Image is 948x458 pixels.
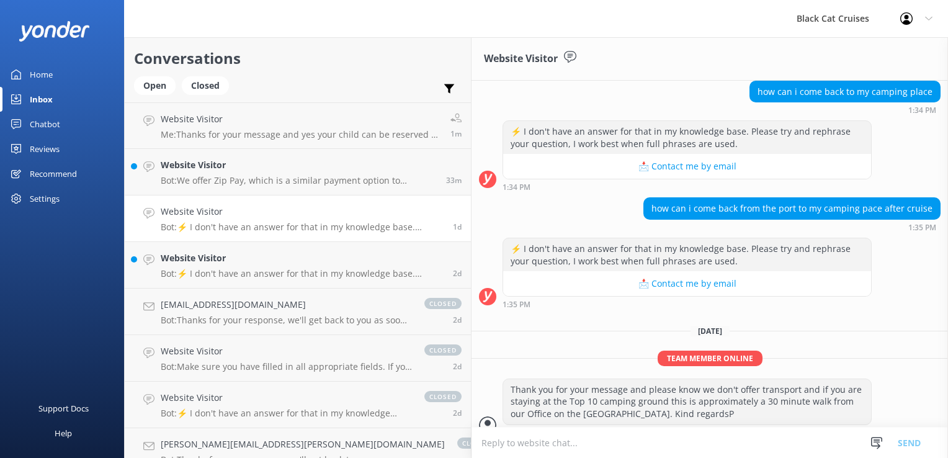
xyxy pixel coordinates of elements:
strong: 1:34 PM [908,107,936,114]
div: Settings [30,186,60,211]
span: Sep 03 2025 03:49pm (UTC +12:00) Pacific/Auckland [453,361,462,372]
h3: Website Visitor [484,51,558,67]
span: [DATE] [691,326,730,336]
div: Open [134,76,176,95]
strong: 1:35 PM [503,301,530,308]
a: Website VisitorBot:⚡ I don't have an answer for that in my knowledge base. Please try and rephras... [125,242,471,289]
div: Sep 04 2025 01:35pm (UTC +12:00) Pacific/Auckland [643,223,941,231]
span: Sep 06 2025 10:21am (UTC +12:00) Pacific/Auckland [450,128,462,139]
div: Home [30,62,53,87]
span: Sep 06 2025 09:49am (UTC +12:00) Pacific/Auckland [446,175,462,186]
h4: [PERSON_NAME][EMAIL_ADDRESS][PERSON_NAME][DOMAIN_NAME] [161,438,445,451]
h4: Website Visitor [161,112,441,126]
div: how can i come back from the port to my camping pace after cruise [644,198,940,219]
h2: Conversations [134,47,462,70]
span: Sep 04 2025 09:47am (UTC +12:00) Pacific/Auckland [453,268,462,279]
span: closed [457,438,494,449]
a: Open [134,78,182,92]
a: [EMAIL_ADDRESS][DOMAIN_NAME]Bot:Thanks for your response, we'll get back to you as soon as we can... [125,289,471,335]
a: Closed [182,78,235,92]
span: Sep 03 2025 03:55pm (UTC +12:00) Pacific/Auckland [453,315,462,325]
div: Chatbot [30,112,60,137]
p: Bot: ⚡ I don't have an answer for that in my knowledge base. Please try and rephrase your questio... [161,268,444,279]
button: 📩 Contact me by email [503,271,871,296]
p: Me: Thanks for your message and yes your child can be reserved as a spectator on our Swimming wit... [161,129,441,140]
div: Sep 04 2025 01:34pm (UTC +12:00) Pacific/Auckland [503,182,872,191]
a: Website VisitorMe:Thanks for your message and yes your child can be reserved as a spectator on ou... [125,102,471,149]
div: Support Docs [38,396,89,421]
span: Team member online [658,351,762,366]
img: yonder-white-logo.png [19,21,90,42]
strong: 1:35 PM [908,224,936,231]
div: Inbox [30,87,53,112]
div: Reviews [30,137,60,161]
div: ⚡ I don't have an answer for that in my knowledge base. Please try and rephrase your question, I ... [503,238,871,271]
div: Recommend [30,161,77,186]
h4: Website Visitor [161,251,444,265]
p: Bot: We offer Zip Pay, which is a similar payment option to Afterpay. [161,175,437,186]
div: Help [55,421,72,446]
h4: [EMAIL_ADDRESS][DOMAIN_NAME] [161,298,412,312]
button: 📩 Contact me by email [503,154,871,179]
h4: Website Visitor [161,158,437,172]
div: Sep 04 2025 01:34pm (UTC +12:00) Pacific/Auckland [749,106,941,114]
h4: Website Visitor [161,205,444,218]
a: Website VisitorBot:⚡ I don't have an answer for that in my knowledge base. Please try and rephras... [125,195,471,242]
span: closed [424,391,462,402]
span: closed [424,344,462,356]
a: Website VisitorBot:⚡ I don't have an answer for that in my knowledge base. Please try and rephras... [125,382,471,428]
div: ⚡ I don't have an answer for that in my knowledge base. Please try and rephrase your question, I ... [503,121,871,154]
h4: Website Visitor [161,344,412,358]
div: Thank you for your message and please know we don't offer transport and if you are staying at the... [503,379,871,424]
a: Website VisitorBot:Make sure you have filled in all appropriate fields. If you are still having i... [125,335,471,382]
p: Bot: Make sure you have filled in all appropriate fields. If you are still having issues, please ... [161,361,412,372]
p: Bot: Thanks for your response, we'll get back to you as soon as we can during opening hours. [161,315,412,326]
a: Website VisitorBot:We offer Zip Pay, which is a similar payment option to Afterpay.33m [125,149,471,195]
strong: 1:34 PM [503,184,530,191]
div: how can i come back to my camping place [750,81,940,102]
p: Bot: ⚡ I don't have an answer for that in my knowledge base. Please try and rephrase your questio... [161,408,412,419]
span: closed [424,298,462,309]
div: Closed [182,76,229,95]
span: Sep 04 2025 01:35pm (UTC +12:00) Pacific/Auckland [453,222,462,232]
h4: Website Visitor [161,391,412,405]
span: Sep 03 2025 02:53pm (UTC +12:00) Pacific/Auckland [453,408,462,418]
div: Sep 04 2025 01:35pm (UTC +12:00) Pacific/Auckland [503,300,872,308]
p: Bot: ⚡ I don't have an answer for that in my knowledge base. Please try and rephrase your questio... [161,222,444,233]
